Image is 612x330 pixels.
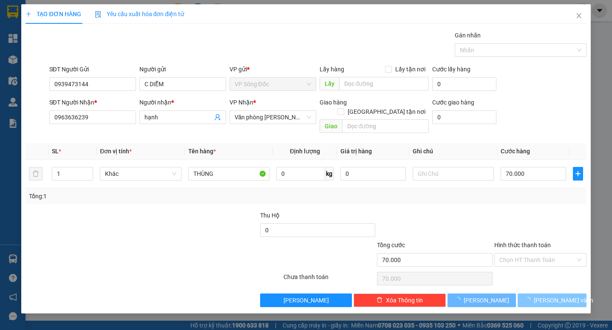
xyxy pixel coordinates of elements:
button: deleteXóa Thông tin [354,293,446,307]
img: icon [95,11,102,18]
span: Cước hàng [501,148,530,155]
div: VP gửi [229,65,316,74]
input: Ghi Chú [413,167,494,181]
span: Lấy hàng [320,66,344,73]
b: GỬI : VP Sông Đốc [4,53,102,67]
span: [PERSON_NAME] [464,296,509,305]
button: [PERSON_NAME] [448,293,516,307]
span: Thu Hộ [260,212,280,219]
span: [GEOGRAPHIC_DATA] tận nơi [344,107,429,116]
span: phone [49,31,56,38]
span: Xóa Thông tin [386,296,423,305]
span: environment [49,20,56,27]
div: Chưa thanh toán [283,272,377,287]
span: SL [52,148,59,155]
input: Dọc đường [342,119,429,133]
span: TẠO ĐƠN HÀNG [25,11,81,17]
input: Dọc đường [339,77,429,90]
label: Gán nhãn [455,32,481,39]
div: Tổng: 1 [29,192,237,201]
span: delete [377,297,382,304]
span: VP Sông Đốc [235,78,311,90]
input: Cước giao hàng [432,110,496,124]
button: [PERSON_NAME] [260,293,352,307]
div: Người nhận [139,98,226,107]
span: [PERSON_NAME] [283,296,329,305]
span: Giao [320,119,342,133]
span: Tổng cước [377,242,405,248]
span: [PERSON_NAME] và In [534,296,593,305]
label: Hình thức thanh toán [494,242,551,248]
button: [PERSON_NAME] và In [518,293,586,307]
span: Giao hàng [320,99,347,106]
button: Close [567,4,591,28]
div: Người gửi [139,65,226,74]
span: Yêu cầu xuất hóa đơn điện tử [95,11,184,17]
span: close [575,12,582,19]
span: Lấy tận nơi [392,65,429,74]
label: Cước giao hàng [432,99,474,106]
span: Đơn vị tính [100,148,132,155]
input: 0 [340,167,406,181]
span: Tên hàng [188,148,216,155]
span: loading [454,297,464,303]
label: Cước lấy hàng [432,66,470,73]
b: [PERSON_NAME] [49,6,120,16]
span: Lấy [320,77,339,90]
li: 02839.63.63.63 [4,29,162,40]
input: Cước lấy hàng [432,77,496,91]
input: VD: Bàn, Ghế [188,167,269,181]
span: Văn phòng Hồ Chí Minh [235,111,311,124]
span: plus [25,11,31,17]
div: SĐT Người Nhận [49,98,136,107]
div: SĐT Người Gửi [49,65,136,74]
span: loading [524,297,534,303]
span: user-add [214,114,221,121]
span: Giá trị hàng [340,148,372,155]
span: Khác [105,167,176,180]
span: Định lượng [290,148,320,155]
span: kg [325,167,334,181]
button: delete [29,167,42,181]
button: plus [573,167,583,181]
th: Ghi chú [409,143,497,160]
li: 85 [PERSON_NAME] [4,19,162,29]
span: VP Nhận [229,99,253,106]
span: plus [573,170,583,177]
